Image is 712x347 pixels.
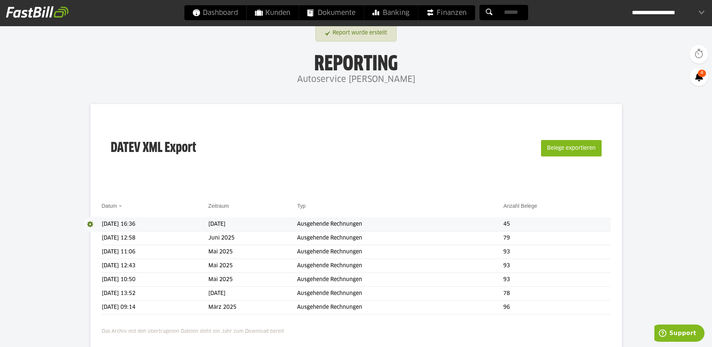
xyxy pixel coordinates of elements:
[102,324,611,336] p: Das Archiv mit den übertragenen Dateien steht ein Jahr zum Download bereit
[297,287,503,301] td: Ausgehende Rechnungen
[503,217,610,231] td: 45
[297,245,503,259] td: Ausgehende Rechnungen
[698,70,706,77] span: 4
[102,203,117,209] a: Datum
[426,5,467,20] span: Finanzen
[297,301,503,314] td: Ausgehende Rechnungen
[208,245,297,259] td: Mai 2025
[102,245,208,259] td: [DATE] 11:06
[102,259,208,273] td: [DATE] 12:43
[247,5,299,20] a: Kunden
[255,5,290,20] span: Kunden
[119,206,123,207] img: sort_desc.gif
[364,5,418,20] a: Banking
[297,273,503,287] td: Ausgehende Rechnungen
[111,124,196,172] h3: DATEV XML Export
[75,53,637,72] h1: Reporting
[503,301,610,314] td: 96
[208,259,297,273] td: Mai 2025
[307,5,355,20] span: Dokumente
[325,26,387,40] a: Report wurde erstellt
[184,5,246,20] a: Dashboard
[192,5,238,20] span: Dashboard
[654,325,705,343] iframe: Öffnet ein Widget, in dem Sie weitere Informationen finden
[102,301,208,314] td: [DATE] 09:14
[503,273,610,287] td: 93
[297,203,306,209] a: Typ
[208,273,297,287] td: Mai 2025
[208,301,297,314] td: März 2025
[297,231,503,245] td: Ausgehende Rechnungen
[503,203,537,209] a: Anzahl Belege
[102,273,208,287] td: [DATE] 10:50
[297,259,503,273] td: Ausgehende Rechnungen
[418,5,475,20] a: Finanzen
[372,5,409,20] span: Banking
[6,6,68,18] img: fastbill_logo_white.png
[503,259,610,273] td: 93
[102,217,208,231] td: [DATE] 16:36
[102,231,208,245] td: [DATE] 12:58
[208,217,297,231] td: [DATE]
[503,287,610,301] td: 78
[208,287,297,301] td: [DATE]
[208,203,229,209] a: Zeitraum
[690,67,708,86] a: 4
[503,231,610,245] td: 79
[102,287,208,301] td: [DATE] 13:52
[541,140,602,156] button: Belege exportieren
[503,245,610,259] td: 93
[208,231,297,245] td: Juni 2025
[297,217,503,231] td: Ausgehende Rechnungen
[299,5,364,20] a: Dokumente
